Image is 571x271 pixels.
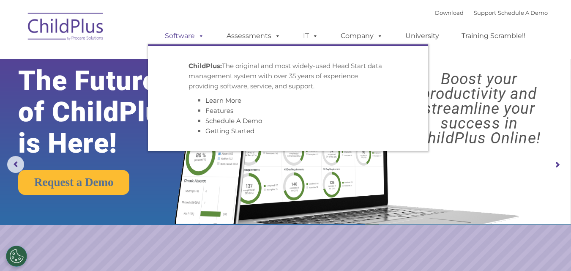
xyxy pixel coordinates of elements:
img: ChildPlus by Procare Solutions [24,7,108,49]
a: Company [332,27,391,44]
a: Schedule A Demo [205,117,262,125]
a: Training Scramble!! [453,27,534,44]
a: Software [156,27,213,44]
a: University [397,27,448,44]
a: Support [474,9,496,16]
a: Features [205,107,233,115]
font: | [435,9,548,16]
a: Assessments [218,27,289,44]
strong: ChildPlus: [189,62,222,70]
a: Download [435,9,464,16]
p: The original and most widely-used Head Start data management system with over 35 years of experie... [189,61,387,91]
span: Last name [117,56,143,62]
span: Phone number [117,90,153,97]
a: Getting Started [205,127,254,135]
a: Schedule A Demo [498,9,548,16]
a: IT [295,27,327,44]
a: Request a Demo [18,170,129,195]
rs-layer: Boost your productivity and streamline your success in ChildPlus Online! [394,71,564,145]
button: Cookies Settings [6,246,27,267]
a: Learn More [205,96,241,104]
rs-layer: The Future of ChildPlus is Here! [18,65,200,159]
